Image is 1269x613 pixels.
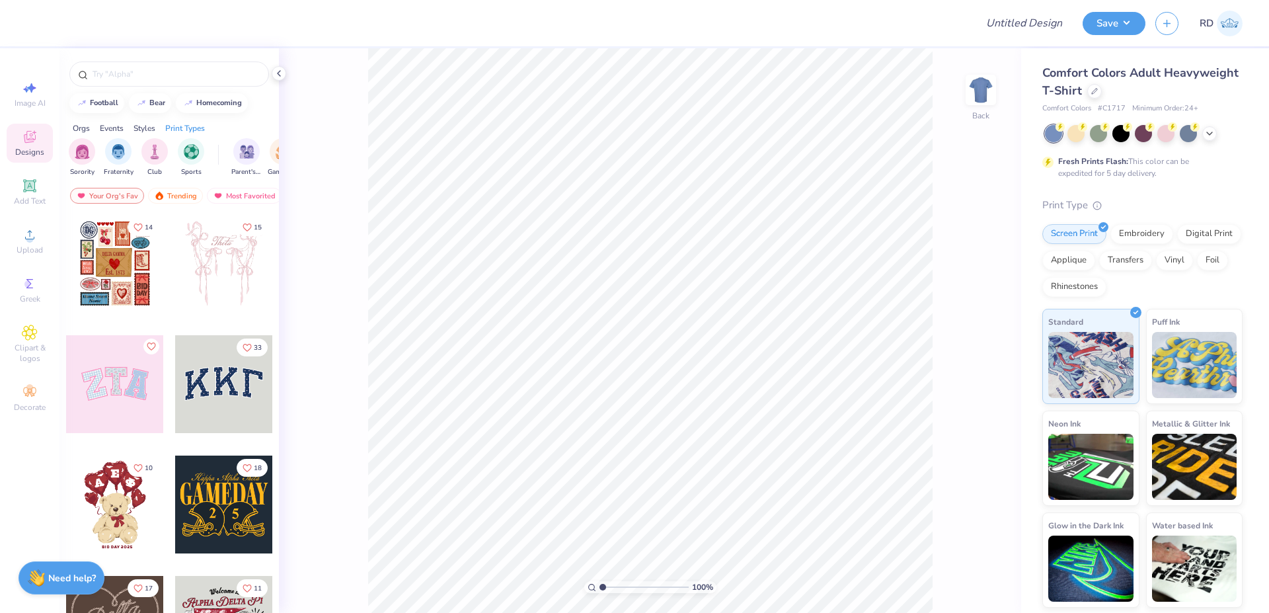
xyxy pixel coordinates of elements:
div: Events [100,122,124,134]
span: Parent's Weekend [231,167,262,177]
span: Comfort Colors Adult Heavyweight T-Shirt [1042,65,1239,99]
img: Club Image [147,144,162,159]
img: Rommel Del Rosario [1217,11,1243,36]
div: filter for Sports [178,138,204,177]
button: filter button [141,138,168,177]
button: filter button [231,138,262,177]
strong: Fresh Prints Flash: [1058,156,1128,167]
input: Untitled Design [976,10,1073,36]
img: trend_line.gif [183,99,194,107]
div: filter for Sorority [69,138,95,177]
span: Greek [20,294,40,304]
div: Transfers [1099,251,1152,270]
img: Puff Ink [1152,332,1237,398]
span: 10 [145,465,153,471]
img: Back [968,77,994,103]
div: Foil [1197,251,1228,270]
span: 14 [145,224,153,231]
span: Standard [1048,315,1083,329]
img: trend_line.gif [77,99,87,107]
img: trending.gif [154,191,165,200]
span: 15 [254,224,262,231]
strong: Need help? [48,572,96,585]
div: filter for Game Day [268,138,298,177]
span: Sorority [70,167,95,177]
span: 18 [254,465,262,471]
div: homecoming [196,99,242,106]
span: Upload [17,245,43,255]
div: Print Type [1042,198,1243,213]
div: Vinyl [1156,251,1193,270]
button: Like [143,339,159,354]
span: Water based Ink [1152,518,1213,532]
span: # C1717 [1098,103,1126,114]
button: filter button [178,138,204,177]
span: 100 % [692,581,713,593]
span: Designs [15,147,44,157]
img: Glow in the Dark Ink [1048,536,1134,602]
button: Like [237,339,268,356]
span: Glow in the Dark Ink [1048,518,1124,532]
button: filter button [268,138,298,177]
div: Screen Print [1042,224,1106,244]
div: filter for Club [141,138,168,177]
div: This color can be expedited for 5 day delivery. [1058,155,1221,179]
button: Like [128,218,159,236]
button: Like [237,459,268,477]
span: Sports [181,167,202,177]
span: Decorate [14,402,46,413]
span: Club [147,167,162,177]
button: Like [237,218,268,236]
button: Save [1083,12,1145,35]
button: filter button [69,138,95,177]
span: Add Text [14,196,46,206]
span: Game Day [268,167,298,177]
div: Back [972,110,989,122]
div: Most Favorited [207,188,282,204]
div: Embroidery [1110,224,1173,244]
button: Like [128,579,159,597]
img: Neon Ink [1048,434,1134,500]
div: bear [149,99,165,106]
button: homecoming [176,93,248,113]
button: bear [129,93,171,113]
span: Neon Ink [1048,417,1081,430]
img: most_fav.gif [213,191,223,200]
img: Parent's Weekend Image [239,144,254,159]
img: Sorority Image [75,144,90,159]
span: Fraternity [104,167,134,177]
div: Your Org's Fav [70,188,144,204]
img: Water based Ink [1152,536,1237,602]
button: Like [128,459,159,477]
span: 33 [254,345,262,351]
button: filter button [104,138,134,177]
img: Standard [1048,332,1134,398]
div: Digital Print [1177,224,1241,244]
span: Minimum Order: 24 + [1132,103,1198,114]
span: 17 [145,585,153,592]
img: Game Day Image [276,144,291,159]
div: filter for Parent's Weekend [231,138,262,177]
div: Styles [134,122,155,134]
span: RD [1200,16,1213,31]
button: football [69,93,124,113]
img: most_fav.gif [76,191,87,200]
div: filter for Fraternity [104,138,134,177]
div: Rhinestones [1042,277,1106,297]
div: Trending [148,188,203,204]
div: football [90,99,118,106]
input: Try "Alpha" [91,67,260,81]
span: Comfort Colors [1042,103,1091,114]
img: Fraternity Image [111,144,126,159]
div: Applique [1042,251,1095,270]
span: 11 [254,585,262,592]
img: Metallic & Glitter Ink [1152,434,1237,500]
button: Like [237,579,268,597]
div: Print Types [165,122,205,134]
span: Metallic & Glitter Ink [1152,417,1230,430]
img: trend_line.gif [136,99,147,107]
span: Clipart & logos [7,343,53,364]
span: Image AI [15,98,46,108]
div: Orgs [73,122,90,134]
img: Sports Image [184,144,199,159]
